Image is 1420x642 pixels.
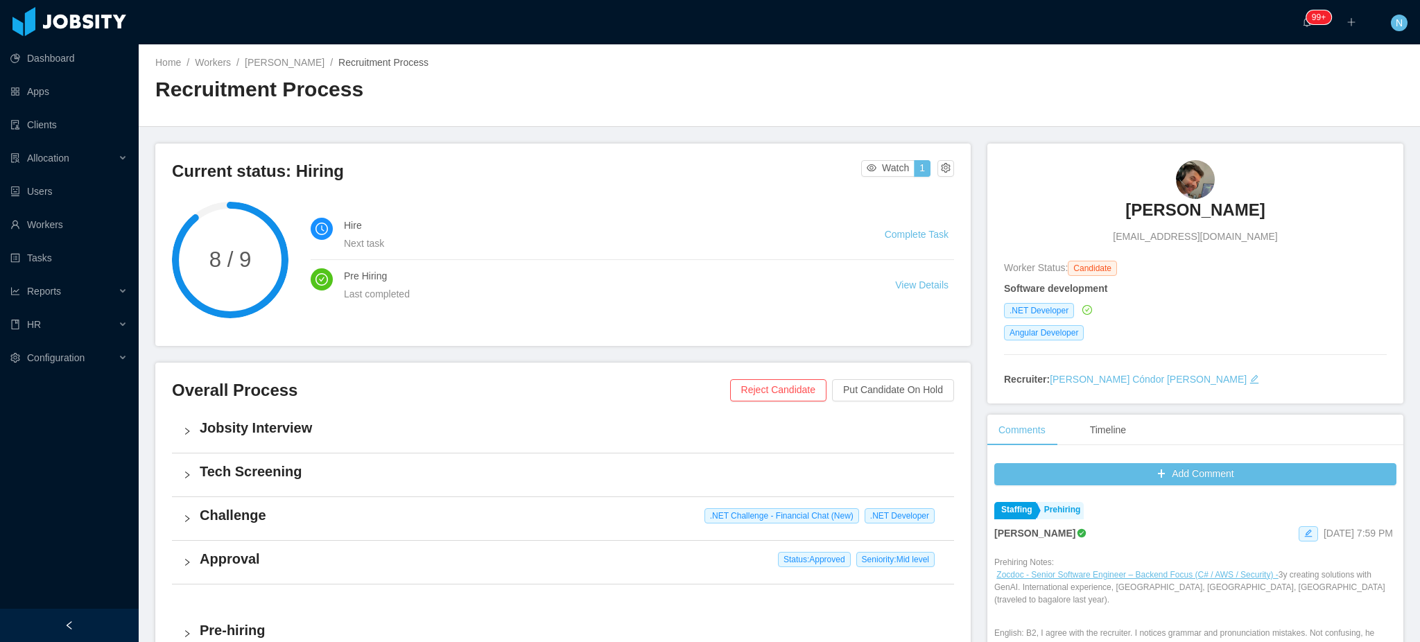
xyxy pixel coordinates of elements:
a: icon: robotUsers [10,177,128,205]
i: icon: edit [1304,529,1313,537]
h3: [PERSON_NAME] [1125,199,1265,221]
a: icon: check-circle [1080,304,1092,315]
button: icon: eyeWatch [861,160,915,177]
span: Recruitment Process [338,57,428,68]
i: icon: right [183,558,191,566]
strong: Software development [1004,283,1107,294]
i: icon: check-circle [315,273,328,286]
h4: Tech Screening [200,462,943,481]
span: Configuration [27,352,85,363]
button: Reject Candidate [730,379,826,401]
div: icon: rightTech Screening [172,453,954,496]
span: Seniority: Mid level [856,552,935,567]
div: Timeline [1079,415,1137,446]
div: Last completed [344,286,862,302]
span: N [1396,15,1403,31]
i: icon: setting [10,353,20,363]
span: .NET Challenge - Financial Chat (New) [704,508,859,523]
h2: Recruitment Process [155,76,779,104]
a: [PERSON_NAME] [1125,199,1265,229]
span: .NET Developer [865,508,935,523]
i: icon: line-chart [10,286,20,296]
strong: Recruiter: [1004,374,1050,385]
i: icon: clock-circle [315,223,328,235]
span: .NET Developer [1004,303,1074,318]
a: icon: appstoreApps [10,78,128,105]
h4: Approval [200,549,943,569]
sup: 1656 [1306,10,1331,24]
a: View Details [895,279,949,290]
button: Put Candidate On Hold [832,379,954,401]
img: e4580e9b-7959-4765-a334-464c5bc51172_68abd75da3dd9-90w.png [1176,160,1215,199]
h4: Pre Hiring [344,268,862,284]
a: Complete Task [885,229,949,240]
span: Reports [27,286,61,297]
i: icon: right [183,471,191,479]
a: Staffing [994,502,1036,519]
span: / [236,57,239,68]
div: icon: rightJobsity Interview [172,410,954,453]
a: Prehiring [1037,502,1084,519]
span: Worker Status: [1004,262,1068,273]
h4: Challenge [200,505,943,525]
a: Workers [195,57,231,68]
i: icon: plus [1347,17,1356,27]
div: Next task [344,236,851,251]
span: [EMAIL_ADDRESS][DOMAIN_NAME] [1113,229,1277,244]
span: HR [27,319,41,330]
div: Comments [987,415,1057,446]
span: 8 / 9 [172,249,288,270]
i: icon: book [10,320,20,329]
a: icon: pie-chartDashboard [10,44,128,72]
h3: Current status: Hiring [172,160,861,182]
div: icon: rightApproval [172,541,954,584]
i: icon: edit [1249,374,1259,384]
a: icon: profileTasks [10,244,128,272]
a: Home [155,57,181,68]
button: icon: plusAdd Comment [994,463,1396,485]
button: 1 [914,160,930,177]
h4: Hire [344,218,851,233]
i: icon: right [183,630,191,638]
i: icon: bell [1302,17,1312,27]
span: Angular Developer [1004,325,1084,340]
i: icon: solution [10,153,20,163]
strong: [PERSON_NAME] [994,528,1075,539]
h4: Jobsity Interview [200,418,943,437]
a: Zocdoc - Senior Software Engineer – Backend Focus (C# / AWS / Security) - [996,570,1278,580]
h3: Overall Process [172,379,730,401]
i: icon: right [183,514,191,523]
h4: Pre-hiring [200,621,943,640]
div: icon: rightChallenge [172,497,954,540]
span: Candidate [1068,261,1117,276]
i: icon: check-circle [1082,305,1092,315]
p: 3y creating solutions with GenAI. International experience, [GEOGRAPHIC_DATA], [GEOGRAPHIC_DATA],... [994,569,1396,606]
button: icon: setting [937,160,954,177]
a: [PERSON_NAME] Cóndor [PERSON_NAME] [1050,374,1247,385]
span: / [330,57,333,68]
span: Allocation [27,153,69,164]
span: [DATE] 7:59 PM [1324,528,1393,539]
span: / [187,57,189,68]
a: [PERSON_NAME] [245,57,324,68]
a: icon: auditClients [10,111,128,139]
a: icon: userWorkers [10,211,128,238]
span: Status: Approved [778,552,851,567]
i: icon: right [183,427,191,435]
